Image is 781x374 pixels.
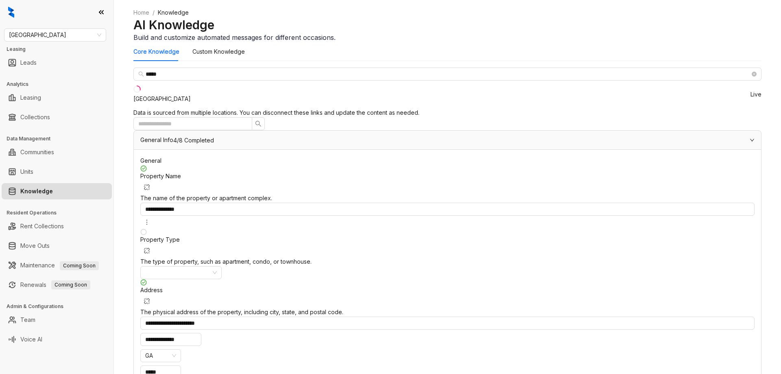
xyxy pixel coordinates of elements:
[2,183,112,199] li: Knowledge
[2,164,112,180] li: Units
[134,131,761,149] div: General Info4/8 Completed
[20,144,54,160] a: Communities
[2,331,112,348] li: Voice AI
[144,219,150,225] span: more
[20,183,53,199] a: Knowledge
[140,157,161,164] span: General
[8,7,14,18] img: logo
[7,209,113,217] h3: Resident Operations
[60,261,99,270] span: Coming Soon
[133,33,761,42] div: Build and customize automated messages for different occasions.
[2,144,112,160] li: Communities
[153,8,155,17] li: /
[173,138,214,143] span: 4/8 Completed
[132,8,151,17] a: Home
[2,109,112,125] li: Collections
[255,120,262,127] span: search
[158,9,189,16] span: Knowledge
[140,286,755,308] div: Address
[140,172,755,194] div: Property Name
[20,238,50,254] a: Move Outs
[20,331,42,348] a: Voice AI
[2,277,112,293] li: Renewals
[138,71,144,77] span: search
[140,308,755,317] div: The physical address of the property, including city, state, and postal code.
[51,280,90,289] span: Coming Soon
[2,90,112,106] li: Leasing
[7,303,113,310] h3: Admin & Configurations
[2,312,112,328] li: Team
[140,194,755,203] div: The name of the property or apartment complex.
[2,257,112,273] li: Maintenance
[20,277,90,293] a: RenewalsComing Soon
[750,138,755,142] span: expanded
[20,90,41,106] a: Leasing
[140,136,173,143] span: General Info
[752,72,757,77] span: close-circle
[145,350,176,362] span: GA
[20,312,35,328] a: Team
[133,47,179,56] div: Core Knowledge
[133,108,761,117] div: Data is sourced from multiple locations. You can disconnect these links and update the content as...
[133,17,761,33] h2: AI Knowledge
[2,238,112,254] li: Move Outs
[140,235,755,257] div: Property Type
[133,94,191,103] div: [GEOGRAPHIC_DATA]
[7,81,113,88] h3: Analytics
[20,218,64,234] a: Rent Collections
[7,135,113,142] h3: Data Management
[192,47,245,56] div: Custom Knowledge
[2,218,112,234] li: Rent Collections
[9,29,101,41] span: Fairfield
[20,55,37,71] a: Leads
[20,164,33,180] a: Units
[7,46,113,53] h3: Leasing
[750,92,761,97] span: Live
[140,257,755,266] div: The type of property, such as apartment, condo, or townhouse.
[2,55,112,71] li: Leads
[20,109,50,125] a: Collections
